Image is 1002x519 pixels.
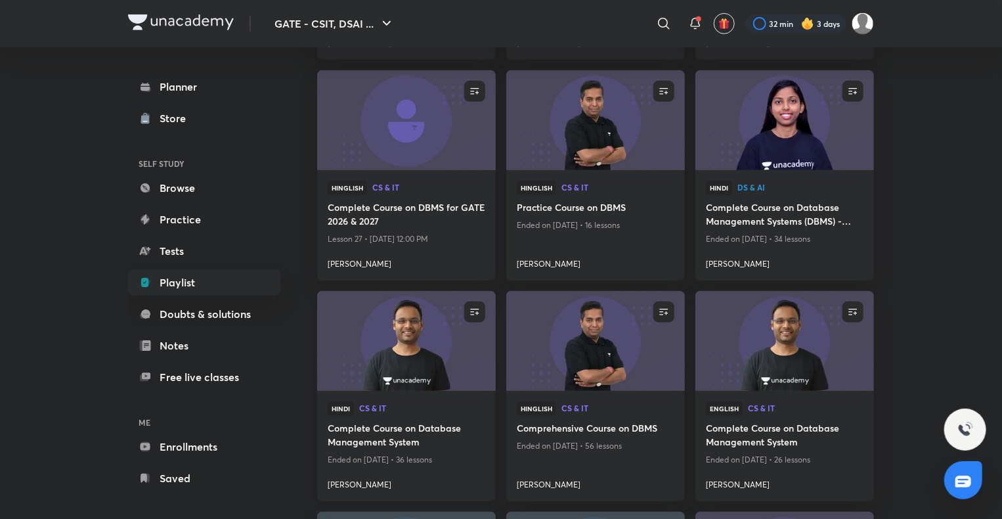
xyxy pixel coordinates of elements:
[328,421,485,451] a: Complete Course on Database Management System
[328,474,485,491] a: [PERSON_NAME]
[328,451,485,468] p: Ended on [DATE] • 36 lessons
[128,152,280,175] h6: SELF STUDY
[128,206,280,233] a: Practice
[128,332,280,359] a: Notes
[128,105,280,131] a: Store
[315,290,497,392] img: new-thumbnail
[506,70,685,170] a: new-thumbnail
[128,465,280,491] a: Saved
[328,181,367,195] span: Hinglish
[561,404,674,412] span: CS & IT
[517,438,674,455] p: Ended on [DATE] • 56 lessons
[128,434,280,460] a: Enrollments
[128,14,234,34] a: Company Logo
[517,181,556,195] span: Hinglish
[128,74,280,100] a: Planner
[706,200,863,231] a: Complete Course on Database Management Systems (DBMS) - GATE 2025/26
[315,70,497,171] img: new-thumbnail
[852,12,874,35] img: Somya P
[748,404,863,413] a: CS & IT
[706,253,863,270] a: [PERSON_NAME]
[328,253,485,270] a: [PERSON_NAME]
[737,183,863,191] span: DS & AI
[706,181,732,195] span: Hindi
[128,301,280,327] a: Doubts & solutions
[317,291,496,391] a: new-thumbnail
[801,17,814,30] img: streak
[517,421,674,438] a: Comprehensive Course on DBMS
[561,183,674,191] span: CS & IT
[328,231,485,248] p: Lesson 27 • [DATE] 12:00 PM
[504,70,686,171] img: new-thumbnail
[517,253,674,270] a: [PERSON_NAME]
[128,411,280,434] h6: ME
[693,290,875,392] img: new-thumbnail
[748,404,863,412] span: CS & IT
[128,14,234,30] img: Company Logo
[706,231,863,248] p: Ended on [DATE] • 34 lessons
[695,291,874,391] a: new-thumbnail
[706,401,743,416] span: English
[372,183,485,192] a: CS & IT
[695,70,874,170] a: new-thumbnail
[506,291,685,391] a: new-thumbnail
[359,404,485,412] span: CS & IT
[359,404,485,413] a: CS & IT
[128,175,280,201] a: Browse
[517,200,674,217] a: Practice Course on DBMS
[517,474,674,491] a: [PERSON_NAME]
[504,290,686,392] img: new-thumbnail
[706,474,863,491] a: [PERSON_NAME]
[693,70,875,171] img: new-thumbnail
[128,364,280,390] a: Free live classes
[714,13,735,34] button: avatar
[328,401,354,416] span: Hindi
[128,269,280,296] a: Playlist
[128,238,280,264] a: Tests
[328,200,485,231] a: Complete Course on DBMS for GATE 2026 & 2027
[706,421,863,451] a: Complete Course on Database Management System
[718,18,730,30] img: avatar
[957,422,973,438] img: ttu
[317,70,496,170] a: new-thumbnail
[561,183,674,192] a: CS & IT
[372,183,485,191] span: CS & IT
[517,217,674,234] p: Ended on [DATE] • 16 lessons
[561,404,674,413] a: CS & IT
[706,451,863,468] p: Ended on [DATE] • 26 lessons
[267,11,403,37] button: GATE - CSIT, DSAI ...
[737,183,863,192] a: DS & AI
[160,110,194,126] div: Store
[517,401,556,416] span: Hinglish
